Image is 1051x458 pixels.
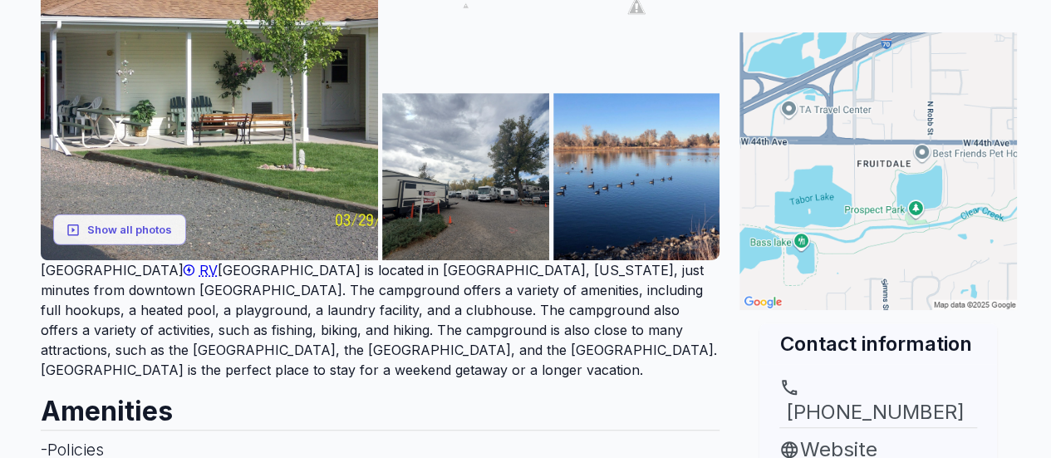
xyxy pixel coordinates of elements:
[779,377,977,427] a: [PHONE_NUMBER]
[779,330,977,357] h2: Contact information
[382,93,549,260] img: AAcXr8rAMnwVm1SEAw7j2ukjI6SrZbq0xME0jBafDwvNg6QVkJzhM8vzR1Ep8eMEZQJSVjCmq6R7Gh0P9d9aaIMedUV0ZhfxY...
[41,380,720,430] h2: Amenities
[739,32,1017,310] img: Map for Prospect Place RV Park & Campground
[53,214,186,245] button: Show all photos
[553,93,720,260] img: AAcXr8q53rS2qxdAFV0uTgVcKpOassq9d6BHV1N8OsbbR90Xjf9wnhCT9UfqgQJACcIJK41IVxzTghnEt-nMPrkrLibrwptj4...
[199,262,218,278] span: RV
[41,260,720,380] p: [GEOGRAPHIC_DATA] [GEOGRAPHIC_DATA] is located in [GEOGRAPHIC_DATA], [US_STATE], just minutes fro...
[184,262,218,278] a: RV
